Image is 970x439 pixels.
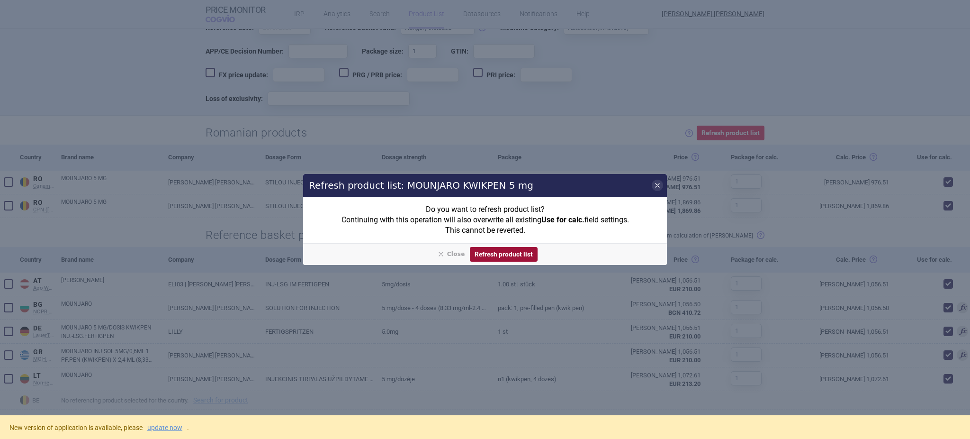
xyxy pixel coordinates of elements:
[9,424,189,431] span: New version of application is available, please .
[309,204,661,236] p: Do you want to refresh product list? Continuing with this operation will also overwrite all exist...
[541,215,584,224] strong: Use for calc.
[309,180,533,191] h2: Refresh product list: MOUNJARO KWIKPEN 5 mg
[470,247,538,262] button: Refresh product list
[147,424,182,431] a: update now
[432,247,469,261] button: Close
